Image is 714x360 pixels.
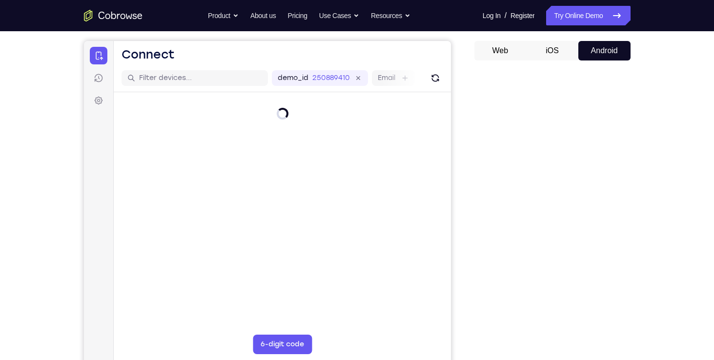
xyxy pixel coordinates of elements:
a: Pricing [287,6,307,25]
button: iOS [526,41,578,60]
button: 6-digit code [169,294,228,313]
button: Product [208,6,239,25]
span: / [505,10,507,21]
button: Android [578,41,631,60]
a: Register [510,6,534,25]
button: Use Cases [319,6,359,25]
a: Log In [483,6,501,25]
a: Go to the home page [84,10,143,21]
button: Web [474,41,527,60]
a: Try Online Demo [546,6,630,25]
a: About us [250,6,276,25]
button: Resources [371,6,410,25]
